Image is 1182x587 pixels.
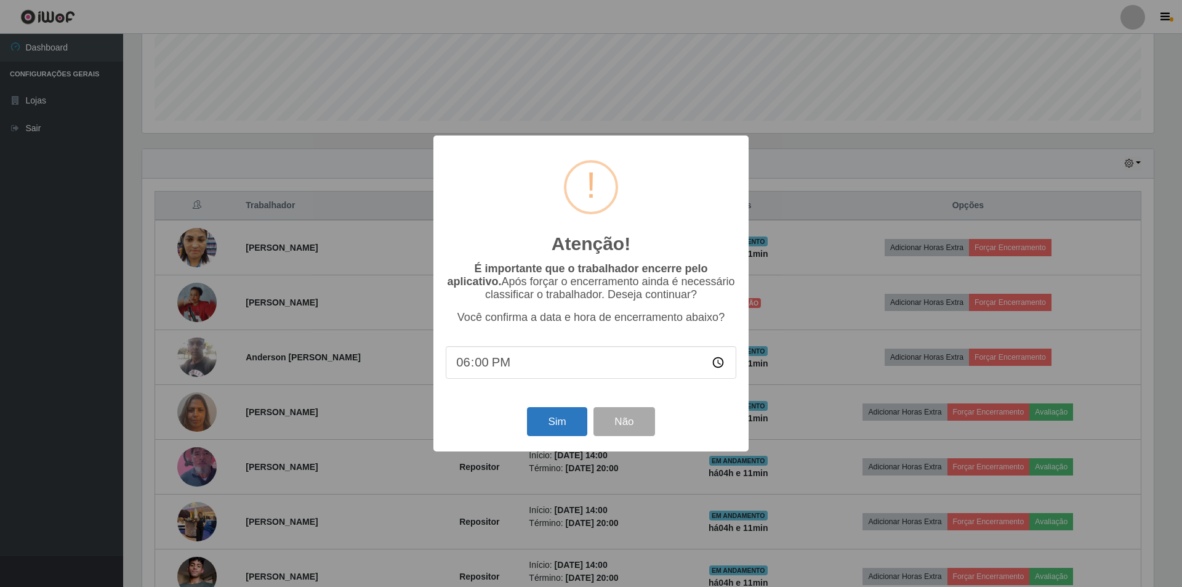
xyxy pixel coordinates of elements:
button: Sim [527,407,587,436]
p: Você confirma a data e hora de encerramento abaixo? [446,311,736,324]
button: Não [593,407,654,436]
h2: Atenção! [552,233,630,255]
p: Após forçar o encerramento ainda é necessário classificar o trabalhador. Deseja continuar? [446,262,736,301]
b: É importante que o trabalhador encerre pelo aplicativo. [447,262,707,288]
